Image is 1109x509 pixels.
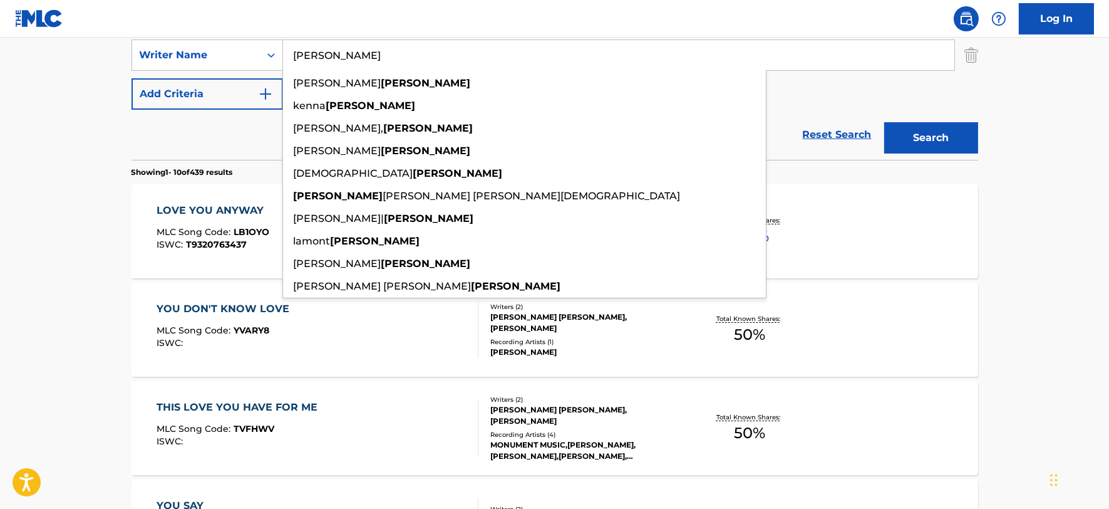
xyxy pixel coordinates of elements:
div: [PERSON_NAME] [PERSON_NAME], [PERSON_NAME] [490,404,679,427]
strong: [PERSON_NAME] [384,213,474,224]
span: YVARY8 [234,325,269,336]
a: THIS LOVE YOU HAVE FOR MEMLC Song Code:TVFHWVISWC:Writers (2)[PERSON_NAME] [PERSON_NAME], [PERSON... [132,381,978,475]
div: [PERSON_NAME] [PERSON_NAME], [PERSON_NAME] [490,312,679,334]
span: ISWC : [157,239,186,250]
span: [PERSON_NAME] [294,77,381,89]
div: Writers ( 2 ) [490,395,679,404]
div: LOVE YOU ANYWAY [157,203,270,218]
div: THIS LOVE YOU HAVE FOR ME [157,400,324,415]
span: 50 % [734,422,765,444]
iframe: Chat Widget [1046,449,1109,509]
span: [PERSON_NAME]| [294,213,384,224]
div: Recording Artists ( 4 ) [490,430,679,439]
a: Log In [1019,3,1094,34]
div: MONUMENT MUSIC,[PERSON_NAME],[PERSON_NAME],[PERSON_NAME], [PERSON_NAME] FAMILY TRADITION, [PERSON... [490,439,679,462]
span: MLC Song Code : [157,423,234,434]
span: ISWC : [157,337,186,349]
strong: [PERSON_NAME] [294,190,383,202]
span: LB1OYO [234,226,269,238]
p: Total Known Shares: [716,412,783,422]
form: Search Form [132,1,978,160]
span: [PERSON_NAME], [294,122,384,134]
div: YOU DON'T KNOW LOVE [157,302,296,317]
span: TVFHWV [234,423,274,434]
div: Recording Artists ( 1 ) [490,337,679,347]
button: Add Criteria [132,78,283,110]
span: 50 % [734,323,765,346]
p: Total Known Shares: [716,314,783,323]
img: search [959,11,974,26]
span: MLC Song Code : [157,325,234,336]
div: Writers ( 2 ) [490,302,679,312]
strong: [PERSON_NAME] [331,235,420,247]
span: ISWC : [157,436,186,447]
strong: [PERSON_NAME] [381,77,471,89]
img: 9d2ae6d4665cec9f34b9.svg [258,87,273,102]
strong: [PERSON_NAME] [326,100,416,112]
img: MLC Logo [15,9,63,28]
div: Help [986,6,1011,31]
a: Reset Search [797,121,878,149]
img: Delete Criterion [964,39,978,71]
span: kenna [294,100,326,112]
div: Writer Name [140,48,252,63]
span: [PERSON_NAME] [294,145,381,157]
img: help [991,11,1006,26]
span: T9320763437 [186,239,247,250]
span: MLC Song Code : [157,226,234,238]
div: [PERSON_NAME] [490,347,679,358]
span: lamont [294,235,331,247]
a: YOU DON'T KNOW LOVEMLC Song Code:YVARY8ISWC:Writers (2)[PERSON_NAME] [PERSON_NAME], [PERSON_NAME]... [132,283,978,377]
span: [DEMOGRAPHIC_DATA] [294,167,413,179]
button: Search [884,122,978,154]
span: [PERSON_NAME] [294,258,381,270]
a: LOVE YOU ANYWAYMLC Song Code:LB1OYOISWC:T9320763437Writers (3)[PERSON_NAME], [PERSON_NAME] [PERSO... [132,184,978,278]
a: Public Search [954,6,979,31]
strong: [PERSON_NAME] [384,122,473,134]
div: Drag [1050,461,1058,499]
span: [PERSON_NAME] [PERSON_NAME] [294,280,472,292]
strong: [PERSON_NAME] [381,258,471,270]
strong: [PERSON_NAME] [413,167,503,179]
span: [PERSON_NAME] [PERSON_NAME][DEMOGRAPHIC_DATA] [383,190,681,202]
p: Showing 1 - 10 of 439 results [132,167,233,178]
strong: [PERSON_NAME] [381,145,471,157]
strong: [PERSON_NAME] [472,280,561,292]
